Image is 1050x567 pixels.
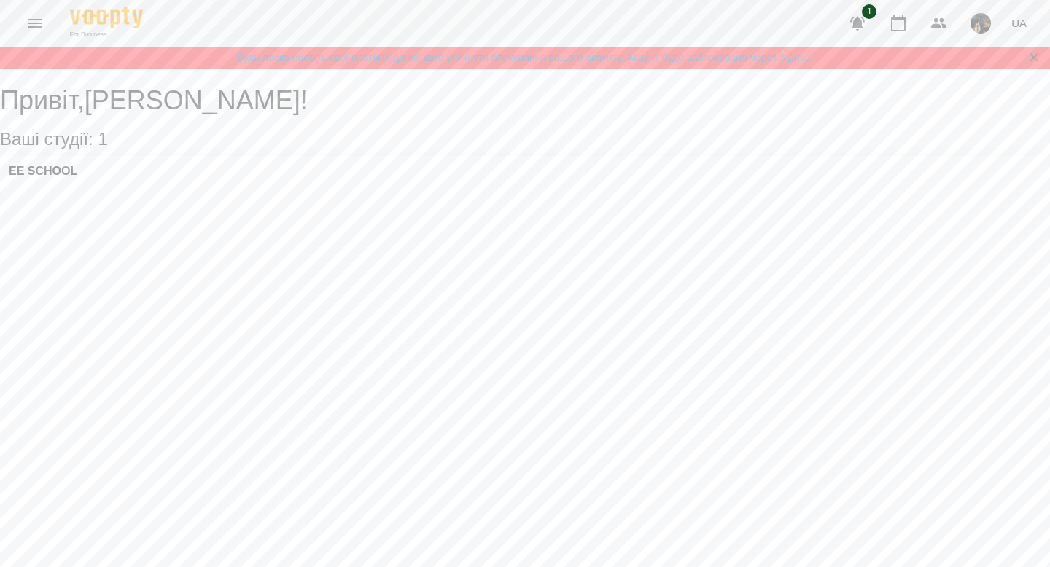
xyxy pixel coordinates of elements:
button: Закрити сповіщення [1024,47,1044,68]
button: UA [1006,9,1032,36]
span: UA [1011,15,1027,31]
span: 1 [862,4,876,19]
button: Menu [17,6,52,41]
span: 1 [98,129,107,149]
span: For Business [70,30,143,39]
img: 5701ce26c8a38a6089bfb9008418fba1.jpg [971,13,991,34]
img: Voopty Logo [70,7,143,28]
a: EE SCHOOL [9,165,77,178]
a: Будь ласка оновіть свої платіжні данні, щоб уникнути блокування вашого акаунту. Акаунт буде забло... [237,50,813,65]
